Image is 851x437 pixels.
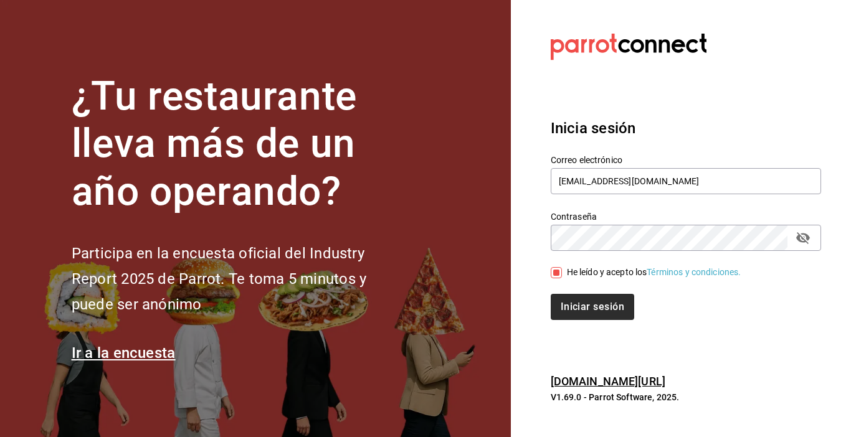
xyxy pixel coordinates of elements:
[72,241,408,317] h2: Participa en la encuesta oficial del Industry Report 2025 de Parrot. Te toma 5 minutos y puede se...
[72,344,176,362] a: Ir a la encuesta
[567,266,741,279] div: He leído y acepto los
[551,212,821,220] label: Contraseña
[551,117,821,139] h3: Inicia sesión
[551,168,821,194] input: Ingresa tu correo electrónico
[792,227,814,248] button: passwordField
[551,391,821,403] p: V1.69.0 - Parrot Software, 2025.
[551,155,821,164] label: Correo electrónico
[72,73,408,216] h1: ¿Tu restaurante lleva más de un año operando?
[551,294,634,320] button: Iniciar sesión
[551,375,665,388] a: [DOMAIN_NAME][URL]
[647,267,741,277] a: Términos y condiciones.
